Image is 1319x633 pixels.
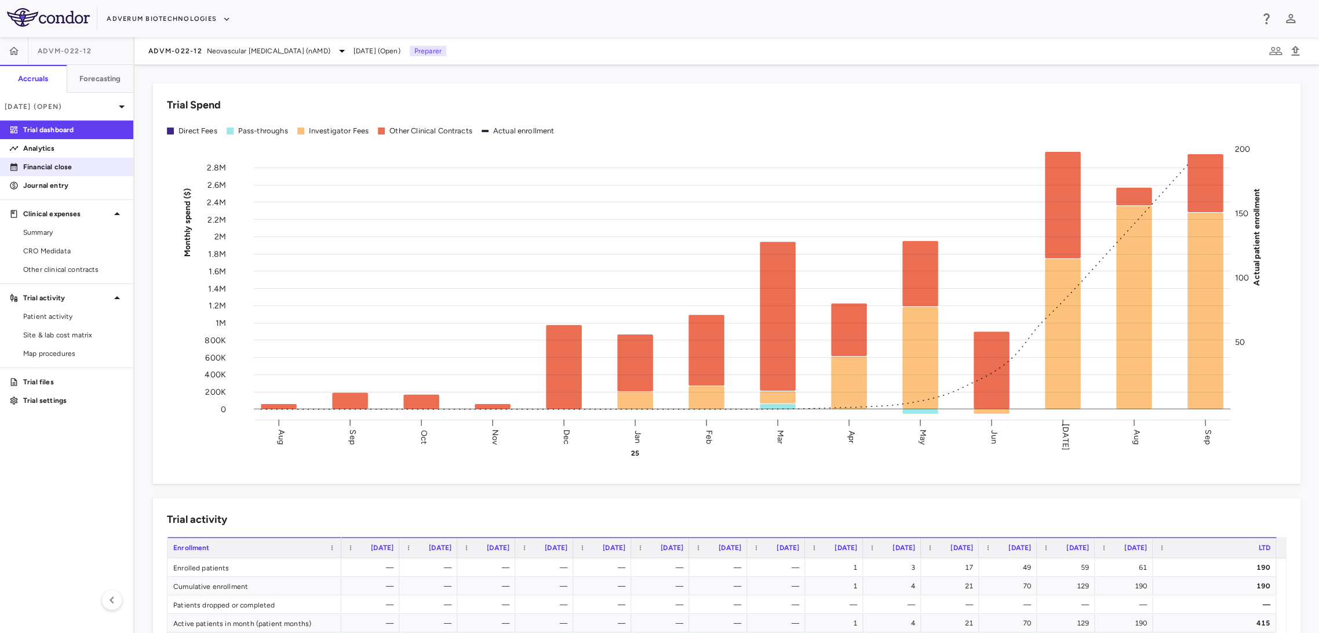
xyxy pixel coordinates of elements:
[989,577,1031,595] div: 70
[526,558,567,577] div: —
[167,577,341,595] div: Cumulative enrollment
[173,544,210,552] span: Enrollment
[757,558,799,577] div: —
[642,577,683,595] div: —
[815,595,857,614] div: —
[815,577,857,595] div: 1
[918,429,928,445] text: May
[584,558,625,577] div: —
[209,266,226,276] tspan: 1.6M
[847,430,857,443] text: Apr
[371,544,393,552] span: [DATE]
[18,74,48,84] h6: Accruals
[545,544,567,552] span: [DATE]
[216,318,226,328] tspan: 1M
[1105,558,1147,577] div: 61
[208,249,226,259] tspan: 1.8M
[410,595,451,614] div: —
[1008,544,1031,552] span: [DATE]
[931,595,973,614] div: —
[207,197,226,207] tspan: 2.4M
[1105,595,1147,614] div: —
[167,614,341,632] div: Active patients in month (patient months)
[419,430,429,443] text: Oct
[38,46,92,56] span: ADVM-022-12
[719,544,741,552] span: [DATE]
[757,614,799,632] div: —
[79,74,121,84] h6: Forecasting
[23,227,124,238] span: Summary
[584,614,625,632] div: —
[23,348,124,359] span: Map procedures
[354,46,400,56] span: [DATE] (Open)
[603,544,625,552] span: [DATE]
[1203,430,1213,444] text: Sep
[1105,614,1147,632] div: 190
[642,614,683,632] div: —
[873,614,915,632] div: 4
[989,595,1031,614] div: —
[873,595,915,614] div: —
[1047,595,1089,614] div: —
[775,430,785,443] text: Mar
[468,558,509,577] div: —
[167,558,341,576] div: Enrolled patients
[205,352,226,362] tspan: 600K
[23,330,124,340] span: Site & lab cost matrix
[931,577,973,595] div: 21
[757,577,799,595] div: —
[23,293,110,303] p: Trial activity
[989,558,1031,577] div: 49
[352,558,393,577] div: —
[107,10,231,28] button: Adverum Biotechnologies
[989,430,999,443] text: Jun
[1235,272,1249,282] tspan: 100
[642,558,683,577] div: —
[699,595,741,614] div: —
[526,595,567,614] div: —
[410,46,446,56] p: Preparer
[584,595,625,614] div: —
[1124,544,1147,552] span: [DATE]
[1235,337,1245,347] tspan: 50
[352,595,393,614] div: —
[1235,144,1250,154] tspan: 200
[1061,424,1070,450] text: [DATE]
[526,614,567,632] div: —
[699,577,741,595] div: —
[777,544,799,552] span: [DATE]
[23,180,124,191] p: Journal entry
[238,126,288,136] div: Pass-throughs
[835,544,857,552] span: [DATE]
[1047,614,1089,632] div: 129
[562,429,571,444] text: Dec
[1163,577,1270,595] div: 190
[931,558,973,577] div: 17
[348,430,358,444] text: Sep
[989,614,1031,632] div: 70
[23,246,124,256] span: CRO Medidata
[1132,430,1142,444] text: Aug
[214,232,226,242] tspan: 2M
[526,577,567,595] div: —
[1163,595,1270,614] div: —
[23,395,124,406] p: Trial settings
[207,163,226,173] tspan: 2.8M
[490,429,500,445] text: Nov
[661,544,683,552] span: [DATE]
[468,577,509,595] div: —
[699,614,741,632] div: —
[23,377,124,387] p: Trial files
[704,430,714,443] text: Feb
[5,101,115,112] p: [DATE] (Open)
[23,125,124,135] p: Trial dashboard
[1163,614,1270,632] div: 415
[931,614,973,632] div: 21
[205,387,226,397] tspan: 200K
[205,370,226,380] tspan: 400K
[468,614,509,632] div: —
[148,46,202,56] span: ADVM-022-12
[167,595,341,613] div: Patients dropped or completed
[352,577,393,595] div: —
[23,264,124,275] span: Other clinical contracts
